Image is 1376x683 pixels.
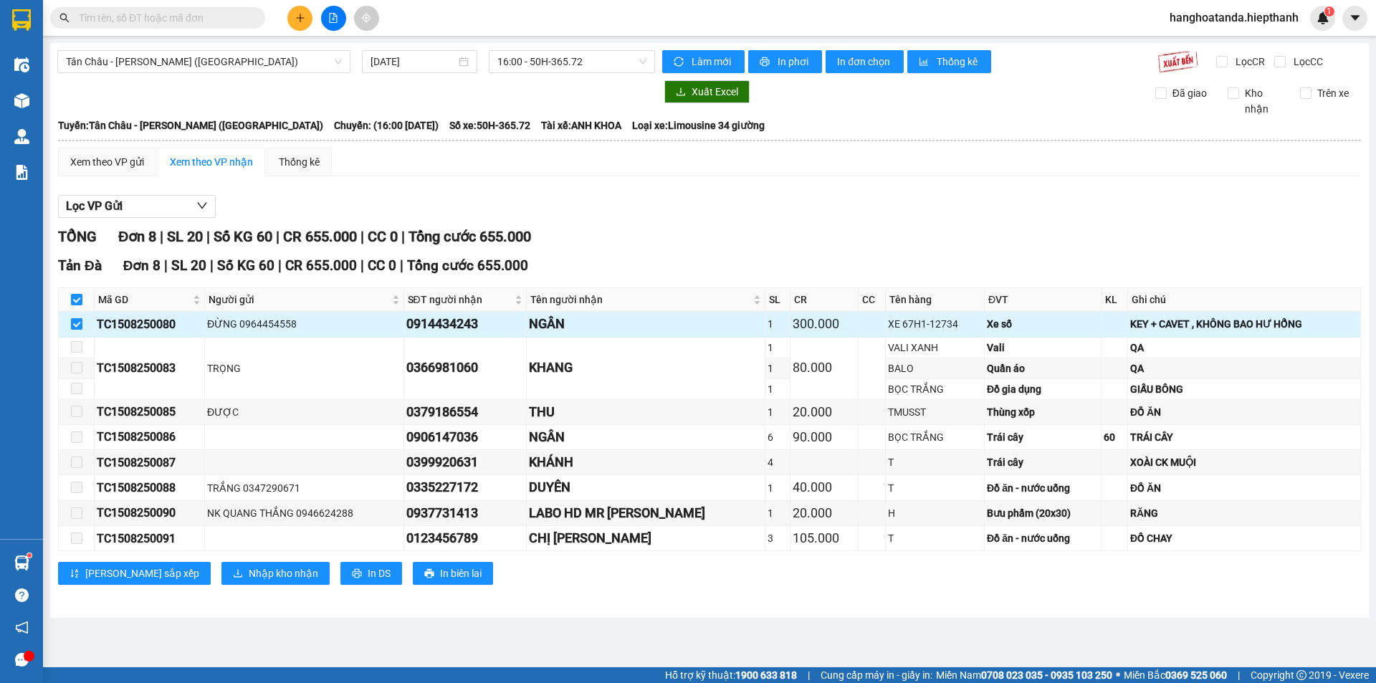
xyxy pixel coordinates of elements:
span: bar-chart [919,57,931,68]
span: Hỗ trợ kỹ thuật: [665,667,797,683]
div: KHÁNH [529,452,763,472]
span: Tổng cước 655.000 [408,228,531,245]
div: 0123456789 [406,528,524,548]
img: warehouse-icon [14,93,29,108]
span: down [196,200,208,211]
div: T [888,480,982,496]
div: 80.000 [793,358,856,378]
span: SĐT người nhận [408,292,512,307]
span: Tổng cước 655.000 [407,257,528,274]
td: TC1508250080 [95,312,205,337]
span: | [1238,667,1240,683]
div: 60 [1104,429,1125,445]
strong: 0369 525 060 [1165,669,1227,681]
div: 0914434243 [406,314,524,334]
span: Số KG 60 [217,257,274,274]
div: BỌC TRẮNG [888,429,982,445]
span: printer [424,568,434,580]
span: 16:00 - 50H-365.72 [497,51,646,72]
div: Đồ gia dụng [987,381,1099,397]
div: DUYÊN [529,477,763,497]
span: aim [361,13,371,23]
button: syncLàm mới [662,50,745,73]
input: Tìm tên, số ĐT hoặc mã đơn [79,10,248,26]
td: 0906147036 [404,425,527,450]
span: | [160,228,163,245]
button: file-add [321,6,346,31]
span: [PERSON_NAME] sắp xếp [85,565,199,581]
th: Tên hàng [886,288,985,312]
td: KHANG [527,338,765,400]
td: 0379186554 [404,400,527,425]
td: TC1508250088 [95,475,205,500]
div: XE 67H1-12734 [888,316,982,332]
td: KHÁNH [527,450,765,475]
button: sort-ascending[PERSON_NAME] sắp xếp [58,562,211,585]
span: printer [760,57,772,68]
div: T [888,454,982,470]
span: Người gửi [209,292,389,307]
td: NGÂN [527,425,765,450]
sup: 1 [27,553,32,558]
img: icon-new-feature [1317,11,1329,24]
div: ĐỪNG 0964454558 [207,316,401,332]
span: sort-ascending [70,568,80,580]
div: Xem theo VP gửi [70,154,144,170]
div: QA [1130,340,1358,355]
div: TC1508250091 [97,530,202,548]
span: search [59,13,70,23]
img: logo-vxr [12,9,31,31]
th: CR [790,288,859,312]
span: caret-down [1349,11,1362,24]
span: Cung cấp máy in - giấy in: [821,667,932,683]
div: 300.000 [793,314,856,334]
div: Trái cây [987,429,1099,445]
span: | [360,257,364,274]
div: Trái cây [987,454,1099,470]
span: Tên người nhận [530,292,750,307]
div: 0366981060 [406,358,524,378]
div: 20.000 [793,503,856,523]
button: printerIn biên lai [413,562,493,585]
span: SL 20 [167,228,203,245]
div: CHỊ [PERSON_NAME] [529,528,763,548]
span: CR 655.000 [283,228,357,245]
div: ĐỒ CHAY [1130,530,1358,546]
div: Đồ ăn - nước uống [987,530,1099,546]
div: TC1508250086 [97,428,202,446]
img: warehouse-icon [14,555,29,570]
div: ĐỒ ĂN [1130,404,1358,420]
th: ĐVT [985,288,1102,312]
th: SL [765,288,791,312]
span: file-add [328,13,338,23]
span: Thống kê [937,54,980,70]
span: Kho nhận [1239,85,1289,117]
span: | [360,228,364,245]
span: 1 [1327,6,1332,16]
img: 9k= [1157,50,1198,73]
button: downloadNhập kho nhận [221,562,330,585]
div: 1 [768,505,788,521]
td: TC1508250083 [95,338,205,400]
span: TỔNG [58,228,97,245]
div: BALO [888,360,982,376]
span: Lọc CC [1288,54,1325,70]
div: 0399920631 [406,452,524,472]
div: KEY + CAVET , KHÔNG BAO HƯ HỔNG [1130,316,1358,332]
img: solution-icon [14,165,29,180]
button: In đơn chọn [826,50,904,73]
button: Lọc VP Gửi [58,195,216,218]
span: In biên lai [440,565,482,581]
div: 0379186554 [406,402,524,422]
span: Nhập kho nhận [249,565,318,581]
div: TMUSST [888,404,982,420]
span: download [233,568,243,580]
div: T [888,530,982,546]
span: Tài xế: ANH KHOA [541,118,621,133]
span: Lọc CR [1230,54,1267,70]
button: aim [354,6,379,31]
button: printerIn phơi [748,50,822,73]
td: 0399920631 [404,450,527,475]
span: SL 20 [171,257,206,274]
div: 1 [768,480,788,496]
